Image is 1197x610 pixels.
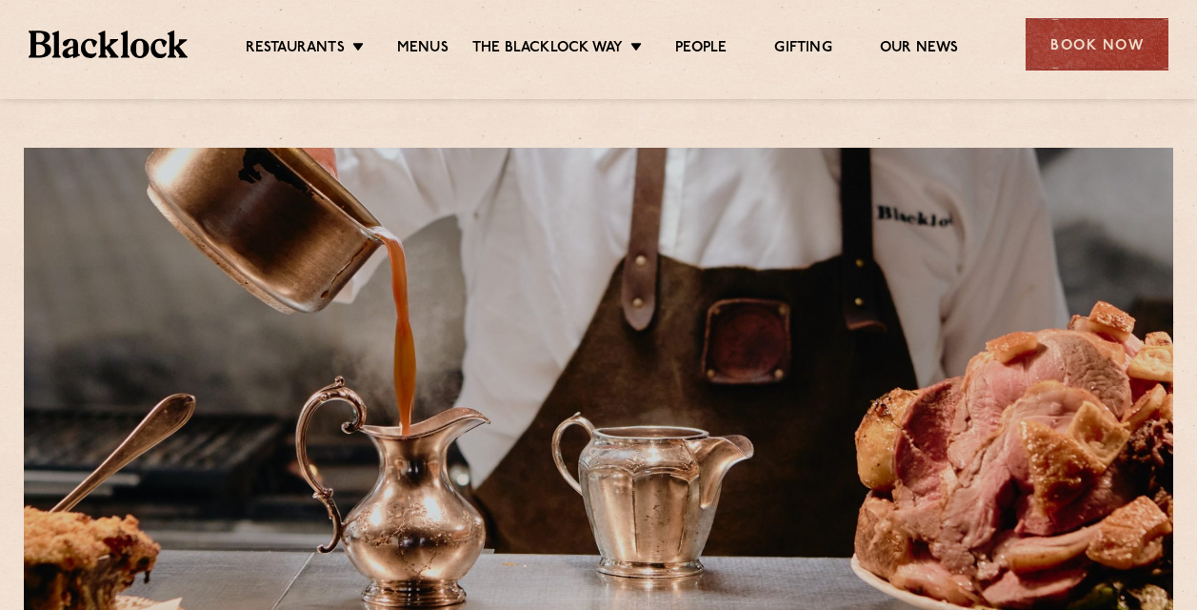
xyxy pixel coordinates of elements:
img: BL_Textured_Logo-footer-cropped.svg [29,30,188,57]
a: People [675,39,727,60]
a: Gifting [774,39,831,60]
a: The Blacklock Way [472,39,623,60]
a: Restaurants [246,39,345,60]
a: Menus [397,39,449,60]
div: Book Now [1026,18,1168,71]
a: Our News [880,39,959,60]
